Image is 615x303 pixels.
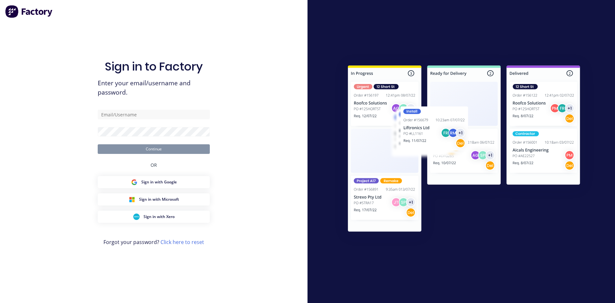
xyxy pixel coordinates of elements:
img: Factory [5,5,53,18]
h1: Sign in to Factory [105,60,203,73]
img: Google Sign in [131,179,137,185]
span: Sign in with Xero [143,214,175,220]
img: Sign in [334,53,594,247]
span: Sign in with Google [141,179,177,185]
button: Google Sign inSign in with Google [98,176,210,188]
div: OR [151,154,157,176]
span: Sign in with Microsoft [139,197,179,202]
button: Xero Sign inSign in with Xero [98,211,210,223]
a: Click here to reset [160,239,204,246]
img: Microsoft Sign in [129,196,135,203]
span: Enter your email/username and password. [98,79,210,97]
input: Email/Username [98,110,210,119]
span: Forgot your password? [103,238,204,246]
button: Continue [98,144,210,154]
button: Microsoft Sign inSign in with Microsoft [98,193,210,206]
img: Xero Sign in [133,214,140,220]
